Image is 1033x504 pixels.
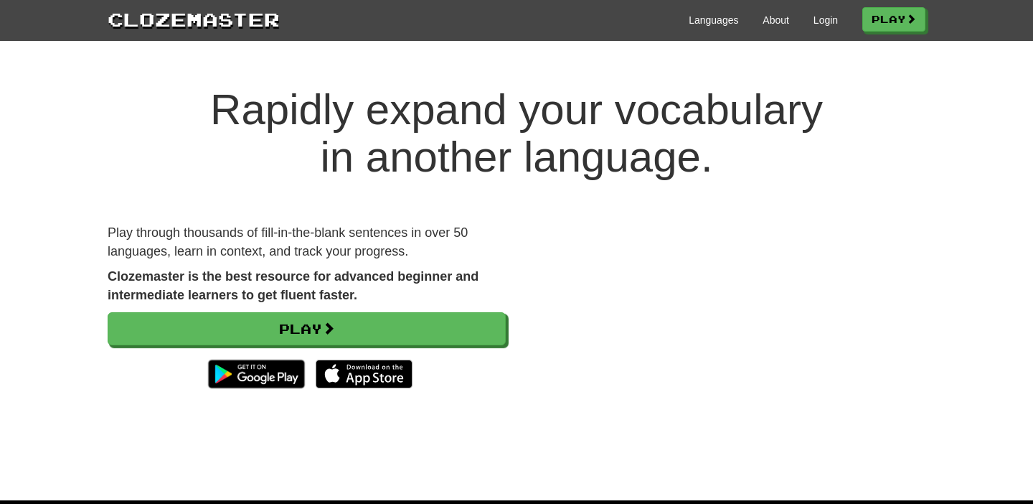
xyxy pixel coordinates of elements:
[108,6,280,32] a: Clozemaster
[813,13,838,27] a: Login
[689,13,738,27] a: Languages
[316,360,412,388] img: Download_on_the_App_Store_Badge_US-UK_135x40-25178aeef6eb6b83b96f5f2d004eda3bffbb37122de64afbaef7...
[108,269,478,302] strong: Clozemaster is the best resource for advanced beginner and intermediate learners to get fluent fa...
[108,224,506,261] p: Play through thousands of fill-in-the-blank sentences in over 50 languages, learn in context, and...
[201,353,312,396] img: Get it on Google Play
[763,13,789,27] a: About
[862,7,925,32] a: Play
[108,312,506,345] a: Play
